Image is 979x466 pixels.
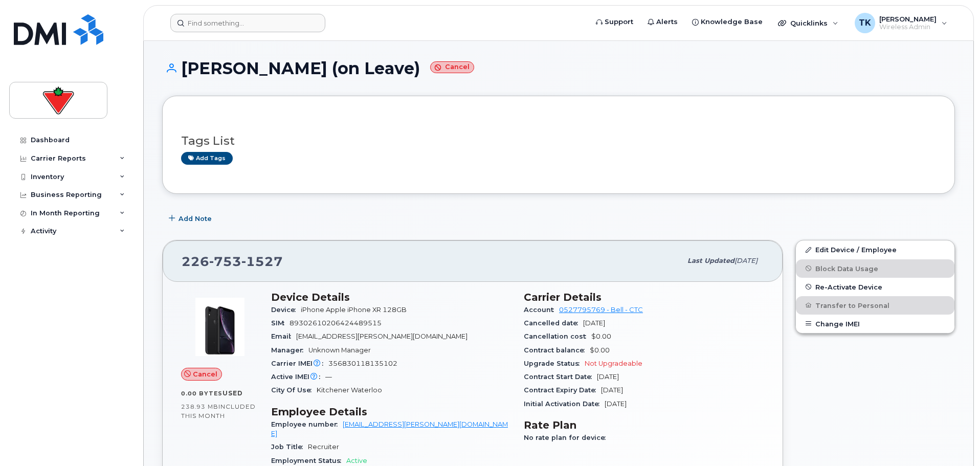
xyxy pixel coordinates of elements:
[815,283,882,291] span: Re-Activate Device
[524,386,601,394] span: Contract Expiry Date
[585,360,642,367] span: Not Upgradeable
[601,386,623,394] span: [DATE]
[597,373,619,381] span: [DATE]
[271,420,343,428] span: Employee number
[181,390,222,397] span: 0.00 Bytes
[524,306,559,314] span: Account
[271,332,296,340] span: Email
[241,254,283,269] span: 1527
[687,257,735,264] span: Last updated
[524,419,764,431] h3: Rate Plan
[524,400,605,408] span: Initial Activation Date
[524,319,583,327] span: Cancelled date
[735,257,758,264] span: [DATE]
[181,403,218,410] span: 238.93 MB
[796,296,954,315] button: Transfer to Personal
[179,214,212,224] span: Add Note
[296,332,468,340] span: [EMAIL_ADDRESS][PERSON_NAME][DOMAIN_NAME]
[524,332,591,340] span: Cancellation cost
[271,406,511,418] h3: Employee Details
[182,254,283,269] span: 226
[162,209,220,228] button: Add Note
[591,332,611,340] span: $0.00
[271,373,325,381] span: Active IMEI
[796,259,954,278] button: Block Data Usage
[209,254,241,269] span: 753
[524,291,764,303] h3: Carrier Details
[590,346,610,354] span: $0.00
[271,291,511,303] h3: Device Details
[524,434,611,441] span: No rate plan for device
[325,373,332,381] span: —
[271,457,346,464] span: Employment Status
[271,443,308,451] span: Job Title
[189,296,251,358] img: image20231002-3703462-1qb80zy.jpeg
[796,278,954,296] button: Re-Activate Device
[271,306,301,314] span: Device
[162,59,955,77] h1: [PERSON_NAME] (on Leave)
[271,420,508,437] a: [EMAIL_ADDRESS][PERSON_NAME][DOMAIN_NAME]
[308,346,371,354] span: Unknown Manager
[271,319,290,327] span: SIM
[222,389,243,397] span: used
[328,360,397,367] span: 356830118135102
[583,319,605,327] span: [DATE]
[290,319,382,327] span: 89302610206424489515
[346,457,367,464] span: Active
[193,369,217,379] span: Cancel
[796,315,954,333] button: Change IMEI
[524,346,590,354] span: Contract balance
[559,306,643,314] a: 0527795769 - Bell - CTC
[317,386,382,394] span: Kitchener Waterloo
[181,135,936,147] h3: Tags List
[524,373,597,381] span: Contract Start Date
[181,152,233,165] a: Add tags
[271,346,308,354] span: Manager
[605,400,627,408] span: [DATE]
[271,386,317,394] span: City Of Use
[181,403,256,419] span: included this month
[430,61,474,73] small: Cancel
[271,360,328,367] span: Carrier IMEI
[308,443,339,451] span: Recruiter
[524,360,585,367] span: Upgrade Status
[796,240,954,259] a: Edit Device / Employee
[301,306,407,314] span: iPhone Apple iPhone XR 128GB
